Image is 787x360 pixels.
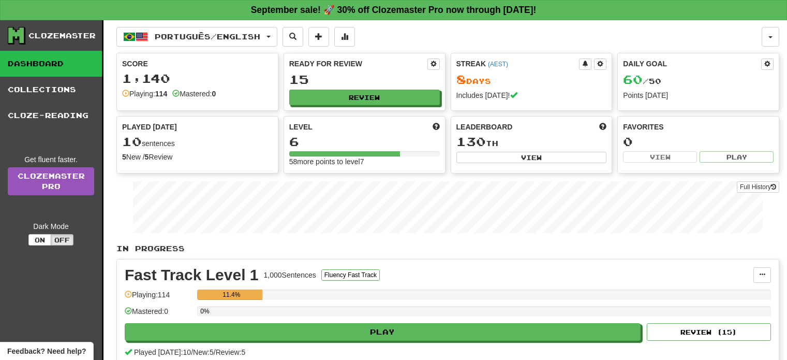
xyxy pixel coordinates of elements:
[283,27,303,47] button: Search sentences
[8,221,94,232] div: Dark Mode
[289,122,313,132] span: Level
[623,122,774,132] div: Favorites
[212,90,216,98] strong: 0
[623,135,774,148] div: 0
[599,122,606,132] span: This week in points, UTC
[289,135,440,148] div: 6
[122,59,273,69] div: Score
[28,31,96,41] div: Clozemaster
[433,122,440,132] span: Score more points to level up
[289,90,440,105] button: Review
[8,154,94,165] div: Get fluent faster.
[125,290,192,307] div: Playing: 114
[623,151,697,163] button: View
[623,72,643,87] span: 60
[289,73,440,86] div: 15
[122,135,273,149] div: sentences
[122,152,273,162] div: New / Review
[7,346,86,356] span: Open feedback widget
[647,323,771,341] button: Review (15)
[456,135,607,149] div: th
[122,122,177,132] span: Played [DATE]
[456,152,607,163] button: View
[737,181,779,193] button: Full History
[456,73,607,87] div: Day s
[125,267,259,283] div: Fast Track Level 1
[125,306,192,323] div: Mastered: 0
[216,348,246,356] span: Review: 5
[623,77,661,85] span: / 50
[122,89,167,99] div: Playing:
[214,348,216,356] span: /
[289,59,427,69] div: Ready for Review
[456,72,466,87] span: 8
[289,156,440,167] div: 58 more points to level 7
[251,5,537,15] strong: September sale! 🚀 30% off Clozemaster Pro now through [DATE]!
[155,90,167,98] strong: 114
[172,89,216,99] div: Mastered:
[145,153,149,161] strong: 5
[456,90,607,100] div: Includes [DATE]!
[308,27,329,47] button: Add sentence to collection
[155,32,260,41] span: Português / English
[28,234,51,246] button: On
[321,269,380,281] button: Fluency Fast Track
[456,59,580,69] div: Streak
[51,234,73,246] button: Off
[8,167,94,195] a: ClozemasterPro
[116,27,277,47] button: Português/English
[116,243,779,254] p: In Progress
[623,59,761,70] div: Daily Goal
[125,323,641,341] button: Play
[122,153,126,161] strong: 5
[122,134,142,149] span: 10
[488,61,508,68] a: (AEST)
[456,134,486,149] span: 130
[193,348,214,356] span: New: 5
[200,290,262,300] div: 11.4%
[191,348,193,356] span: /
[134,348,191,356] span: Played [DATE]: 10
[456,122,513,132] span: Leaderboard
[623,90,774,100] div: Points [DATE]
[334,27,355,47] button: More stats
[122,72,273,85] div: 1,140
[700,151,774,163] button: Play
[264,270,316,280] div: 1,000 Sentences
